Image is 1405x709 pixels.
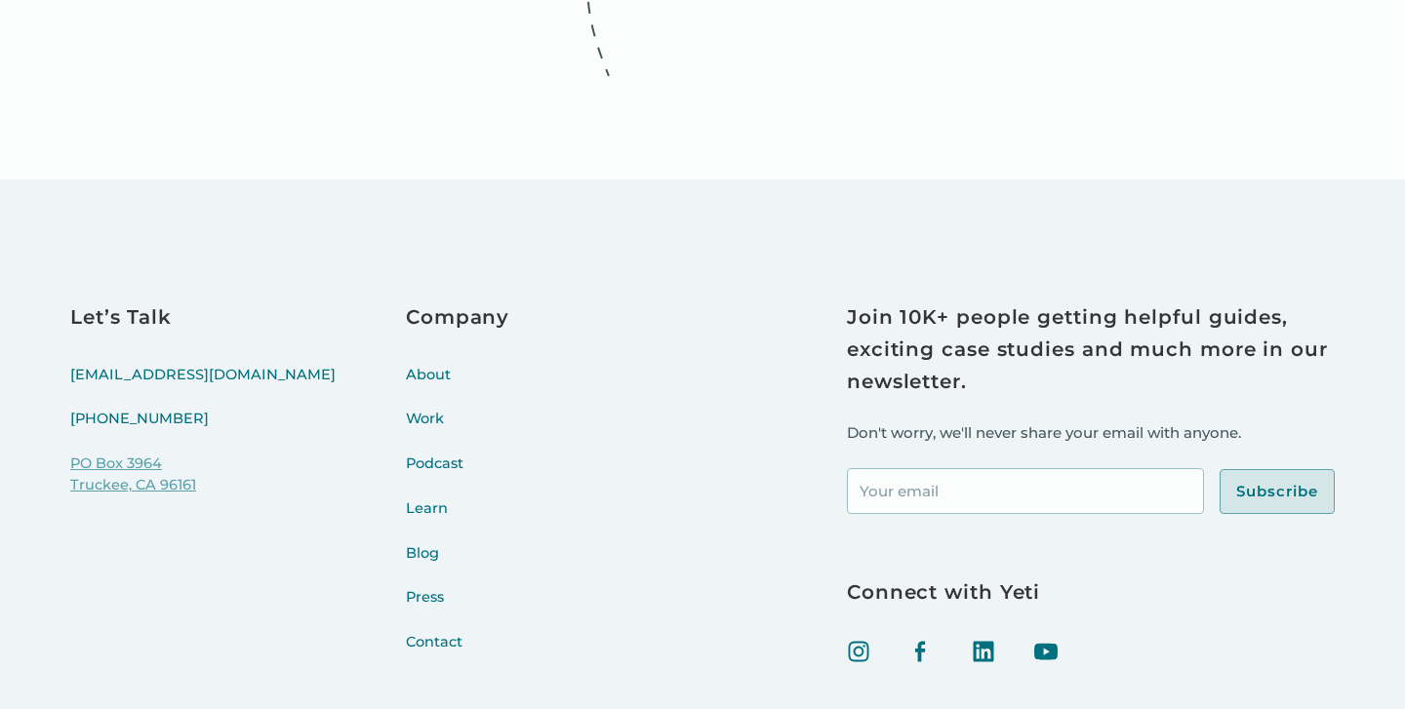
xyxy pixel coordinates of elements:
[70,365,336,410] a: [EMAIL_ADDRESS][DOMAIN_NAME]
[1220,469,1335,514] input: Subscribe
[972,640,995,663] img: linked in icon
[406,498,509,543] a: Learn
[406,409,509,453] a: Work
[406,587,509,632] a: Press
[406,301,509,334] h3: Company
[909,640,933,663] img: facebook icon
[70,409,336,453] a: [PHONE_NUMBER]
[847,421,1335,446] p: Don't worry, we'll never share your email with anyone.
[847,468,1204,514] input: Your email
[847,576,1335,609] h3: Connect with Yeti
[70,301,336,334] h3: Let’s Talk
[70,453,336,520] a: PO Box 3964Truckee, CA 96161
[406,543,509,588] a: Blog
[406,632,509,677] a: Contact
[847,301,1335,398] h3: Join 10K+ people getting helpful guides, exciting case studies and much more in our newsletter.
[847,468,1335,514] form: Footer Newsletter Signup
[406,453,509,498] a: Podcast
[847,640,870,663] img: Instagram icon
[406,365,509,410] a: About
[1034,640,1058,663] img: Youtube icon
